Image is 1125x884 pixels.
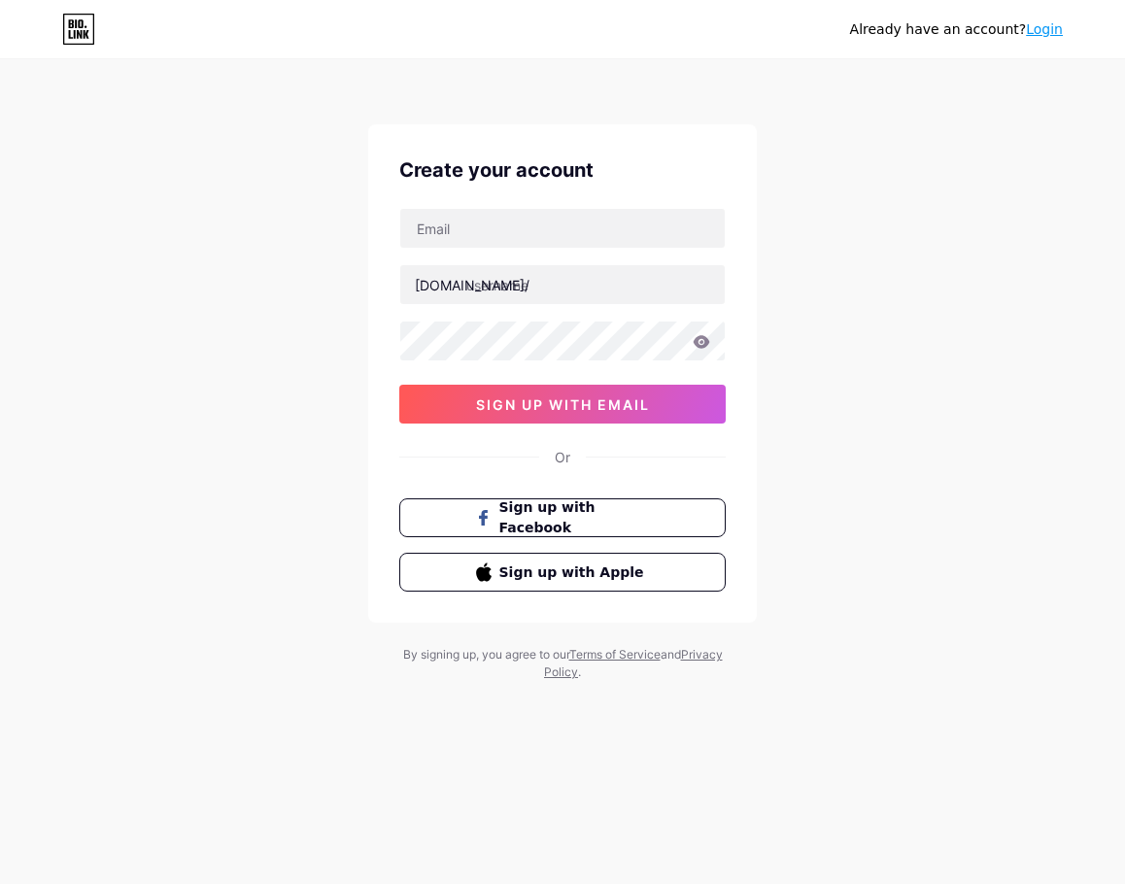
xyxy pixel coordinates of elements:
[499,497,650,538] span: Sign up with Facebook
[399,385,726,424] button: sign up with email
[400,209,725,248] input: Email
[476,396,650,413] span: sign up with email
[399,553,726,592] button: Sign up with Apple
[415,275,529,295] div: [DOMAIN_NAME]/
[499,562,650,583] span: Sign up with Apple
[1026,21,1063,37] a: Login
[569,647,661,662] a: Terms of Service
[400,265,725,304] input: username
[850,19,1063,40] div: Already have an account?
[399,498,726,537] button: Sign up with Facebook
[397,646,728,681] div: By signing up, you agree to our and .
[399,155,726,185] div: Create your account
[555,447,570,467] div: Or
